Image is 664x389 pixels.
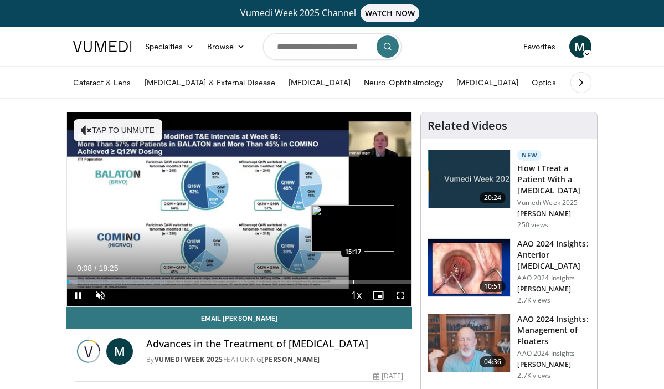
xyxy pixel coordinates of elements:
img: 02d29458-18ce-4e7f-be78-7423ab9bdffd.jpg.150x105_q85_crop-smart_upscale.jpg [428,150,510,208]
a: Vumedi Week 2025 [155,355,223,364]
a: 10:51 AAO 2024 Insights: Anterior [MEDICAL_DATA] AAO 2024 Insights [PERSON_NAME] 2.7K views [428,238,590,305]
div: [DATE] [373,371,403,381]
a: Cataract & Lens [66,71,138,94]
div: Progress Bar [67,280,412,284]
button: Enable picture-in-picture mode [367,284,389,306]
p: Vumedi Week 2025 [517,198,590,207]
p: 250 views [517,221,548,229]
span: 18:25 [99,264,118,273]
button: Tap to unmute [74,119,162,141]
img: Vumedi Week 2025 [75,338,102,365]
h3: AAO 2024 Insights: Anterior [MEDICAL_DATA] [517,238,590,272]
a: Neuro-Ophthalmology [357,71,450,94]
input: Search topics, interventions [263,33,402,60]
img: fd942f01-32bb-45af-b226-b96b538a46e6.150x105_q85_crop-smart_upscale.jpg [428,239,510,296]
a: [PERSON_NAME] [261,355,320,364]
p: 2.7K views [517,296,550,305]
a: Browse [200,35,251,58]
span: 10:51 [480,281,506,292]
a: [MEDICAL_DATA] [282,71,357,94]
p: [PERSON_NAME] [517,209,590,218]
a: [MEDICAL_DATA] & External Disease [138,71,282,94]
a: Optics [525,71,562,94]
img: 8e655e61-78ac-4b3e-a4e7-f43113671c25.150x105_q85_crop-smart_upscale.jpg [428,314,510,372]
button: Playback Rate [345,284,367,306]
p: 2.7K views [517,371,550,380]
div: By FEATURING [146,355,404,365]
span: 20:24 [480,192,506,203]
h3: AAO 2024 Insights: Management of Floaters [517,314,590,347]
p: AAO 2024 Insights [517,349,590,358]
a: Favorites [517,35,563,58]
a: Vumedi Week 2025 ChannelWATCH NOW [66,4,598,22]
p: [PERSON_NAME] [517,360,590,369]
a: Email [PERSON_NAME] [66,307,413,329]
span: / [95,264,97,273]
p: New [517,150,542,161]
p: [PERSON_NAME] [517,285,590,294]
a: M [569,35,591,58]
a: [MEDICAL_DATA] [450,71,525,94]
button: Pause [67,284,89,306]
p: AAO 2024 Insights [517,274,590,283]
a: Specialties [138,35,201,58]
a: 20:24 New How I Treat a Patient With a [MEDICAL_DATA] Vumedi Week 2025 [PERSON_NAME] 250 views [428,150,590,229]
span: 04:36 [480,356,506,367]
span: 0:08 [77,264,92,273]
h4: Advances in the Treatment of [MEDICAL_DATA] [146,338,404,350]
span: WATCH NOW [361,4,419,22]
button: Fullscreen [389,284,411,306]
button: Unmute [89,284,111,306]
video-js: Video Player [67,112,412,306]
img: VuMedi Logo [73,41,132,52]
h3: How I Treat a Patient With a [MEDICAL_DATA] [517,163,590,196]
a: 04:36 AAO 2024 Insights: Management of Floaters AAO 2024 Insights [PERSON_NAME] 2.7K views [428,314,590,380]
a: M [106,338,133,365]
h4: Related Videos [428,119,507,132]
img: image.jpeg [311,205,394,252]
